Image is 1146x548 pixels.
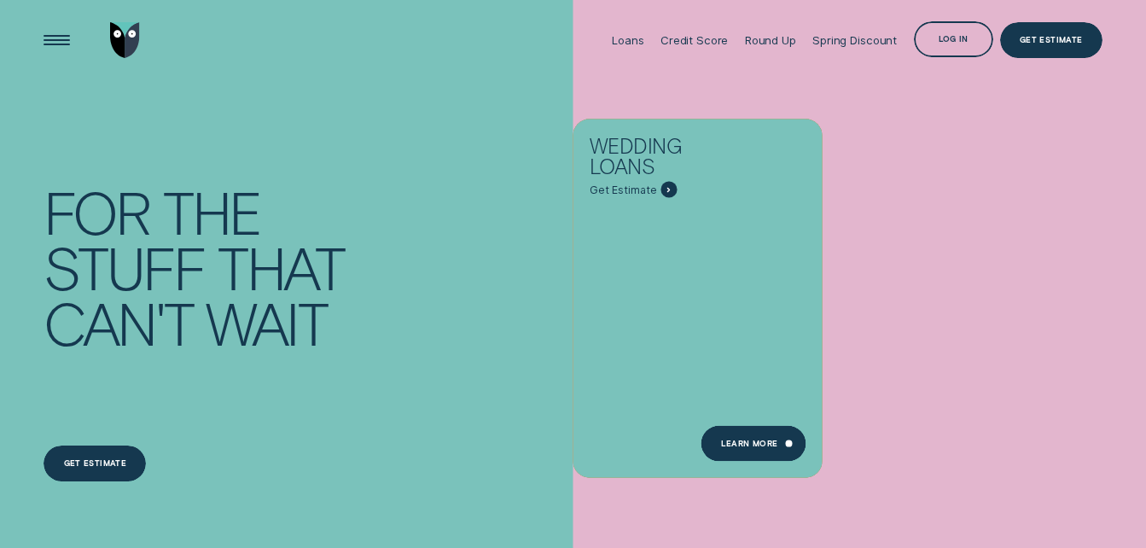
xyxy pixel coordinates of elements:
div: Spring Discount [812,33,897,47]
a: Get Estimate [1000,22,1102,58]
a: Learn more [701,426,806,462]
div: Wedding Loans [590,136,749,182]
a: Wedding Loans - Learn more [573,120,823,469]
div: Credit Score [660,33,728,47]
span: Get Estimate [590,183,657,196]
h4: For the stuff that can't wait [44,184,352,350]
img: Wisr [110,22,140,58]
button: Log in [914,21,993,57]
div: Round Up [745,33,796,47]
div: Loans [612,33,643,47]
button: Open Menu [39,22,75,58]
a: Get estimate [44,446,146,481]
